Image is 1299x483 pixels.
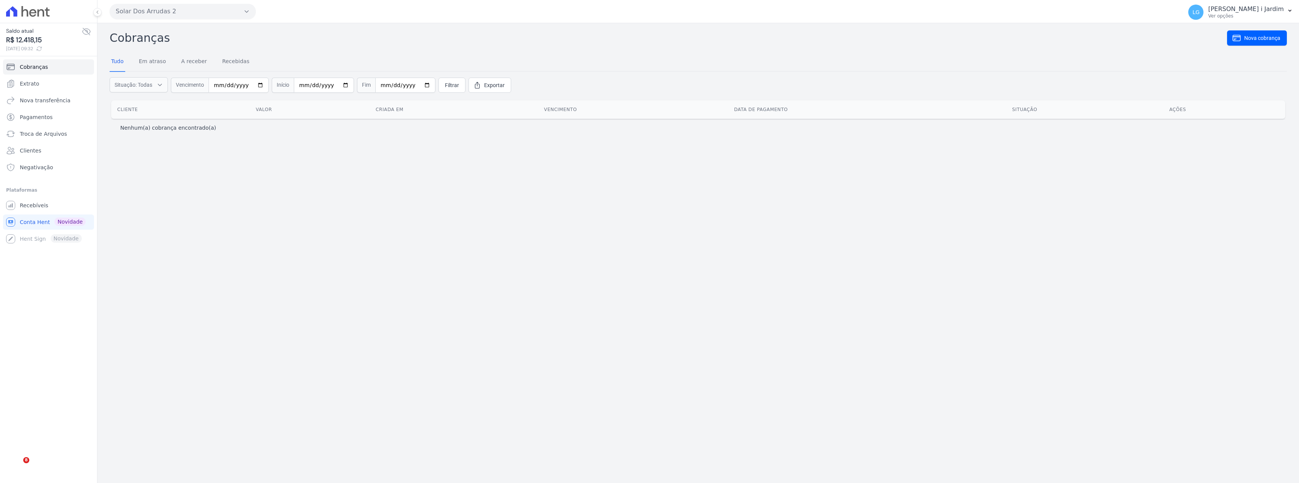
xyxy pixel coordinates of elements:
th: Situação [1006,100,1163,119]
a: Nova cobrança [1227,30,1287,46]
span: R$ 12.418,15 [6,35,82,45]
a: Nova transferência [3,93,94,108]
a: A receber [180,52,209,72]
a: Recebidas [221,52,251,72]
p: [PERSON_NAME] i Jardim [1208,5,1284,13]
span: Pagamentos [20,113,53,121]
th: Vencimento [538,100,728,119]
a: Clientes [3,143,94,158]
span: Cobranças [20,63,48,71]
button: LG [PERSON_NAME] i Jardim Ver opções [1182,2,1299,23]
button: Solar Dos Arrudas 2 [110,4,256,19]
span: Troca de Arquivos [20,130,67,138]
span: Novidade [54,218,86,226]
th: Ações [1163,100,1285,119]
p: Nenhum(a) cobrança encontrado(a) [120,124,216,132]
a: Pagamentos [3,110,94,125]
span: Clientes [20,147,41,154]
a: Troca de Arquivos [3,126,94,141]
span: Fim [357,78,375,93]
h2: Cobranças [110,29,1227,46]
span: Exportar [484,81,505,89]
span: Situação: Todas [115,81,152,89]
button: Situação: Todas [110,77,168,92]
span: LG [1192,10,1200,15]
th: Cliente [111,100,250,119]
a: Tudo [110,52,125,72]
a: Em atraso [137,52,167,72]
span: Nova cobrança [1244,34,1280,42]
a: Exportar [469,78,511,93]
span: Negativação [20,164,53,171]
iframe: Intercom live chat [8,457,26,475]
a: Recebíveis [3,198,94,213]
nav: Sidebar [6,59,91,246]
span: Nova transferência [20,97,70,104]
p: Ver opções [1208,13,1284,19]
a: Negativação [3,160,94,175]
span: Filtrar [445,81,459,89]
span: 8 [23,457,29,463]
span: Extrato [20,80,39,87]
a: Conta Hent Novidade [3,214,94,230]
div: Plataformas [6,186,91,195]
th: Valor [250,100,370,119]
a: Extrato [3,76,94,91]
span: Vencimento [171,78,209,93]
th: Criada em [370,100,538,119]
span: Início [272,78,294,93]
span: Conta Hent [20,218,50,226]
span: Recebíveis [20,202,48,209]
a: Cobranças [3,59,94,75]
span: Saldo atual [6,27,82,35]
span: [DATE] 09:32 [6,45,82,52]
th: Data de pagamento [728,100,1006,119]
a: Filtrar [438,78,465,93]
